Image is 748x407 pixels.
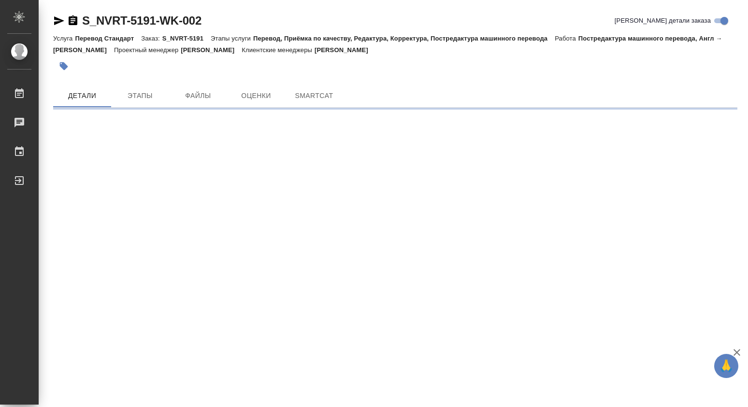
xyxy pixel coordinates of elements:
span: Оценки [233,90,279,102]
span: Этапы [117,90,163,102]
p: Этапы услуги [211,35,253,42]
span: Файлы [175,90,221,102]
p: [PERSON_NAME] [181,46,242,54]
button: Добавить тэг [53,56,74,77]
span: 🙏 [718,356,734,376]
span: [PERSON_NAME] детали заказа [615,16,711,26]
p: Услуга [53,35,75,42]
p: Перевод Стандарт [75,35,141,42]
a: S_NVRT-5191-WK-002 [82,14,201,27]
span: Детали [59,90,105,102]
p: Перевод, Приёмка по качеству, Редактура, Корректура, Постредактура машинного перевода [253,35,555,42]
p: Проектный менеджер [114,46,181,54]
p: Заказ: [141,35,162,42]
span: SmartCat [291,90,337,102]
button: Скопировать ссылку для ЯМессенджера [53,15,65,27]
button: Скопировать ссылку [67,15,79,27]
p: Работа [555,35,578,42]
p: S_NVRT-5191 [162,35,211,42]
p: [PERSON_NAME] [315,46,375,54]
p: Клиентские менеджеры [242,46,315,54]
button: 🙏 [714,354,738,378]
